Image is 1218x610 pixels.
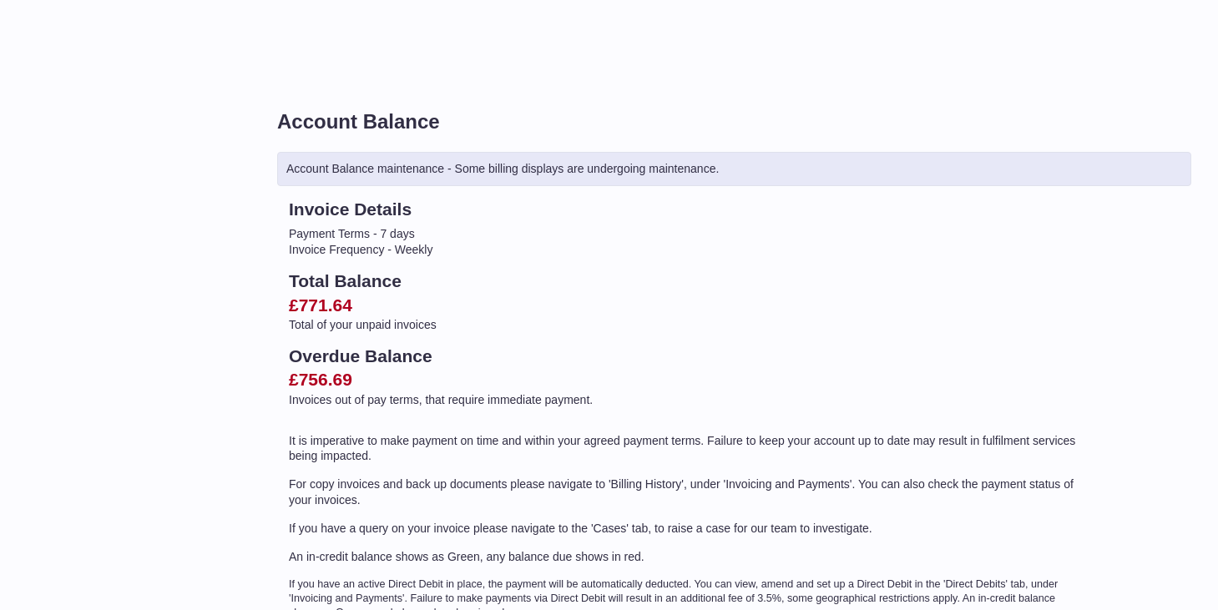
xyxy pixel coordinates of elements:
p: Invoices out of pay terms, that require immediate payment. [289,392,1084,408]
h2: Total Balance [289,270,1084,293]
p: Total of your unpaid invoices [289,317,1084,333]
h2: £756.69 [289,368,1084,391]
li: Payment Terms - 7 days [289,226,1084,242]
h2: £771.64 [289,294,1084,317]
p: If you have a query on your invoice please navigate to the 'Cases' tab, to raise a case for our t... [289,521,1084,537]
h2: Invoice Details [289,198,1084,221]
p: For copy invoices and back up documents please navigate to 'Billing History', under 'Invoicing an... [289,476,1084,508]
h2: Overdue Balance [289,345,1084,368]
div: Account Balance maintenance - Some billing displays are undergoing maintenance. [277,152,1191,186]
li: Invoice Frequency - Weekly [289,242,1084,258]
p: An in-credit balance shows as Green, any balance due shows in red. [289,549,1084,565]
h1: Account Balance [277,108,1191,135]
p: It is imperative to make payment on time and within your agreed payment terms. Failure to keep yo... [289,433,1084,465]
